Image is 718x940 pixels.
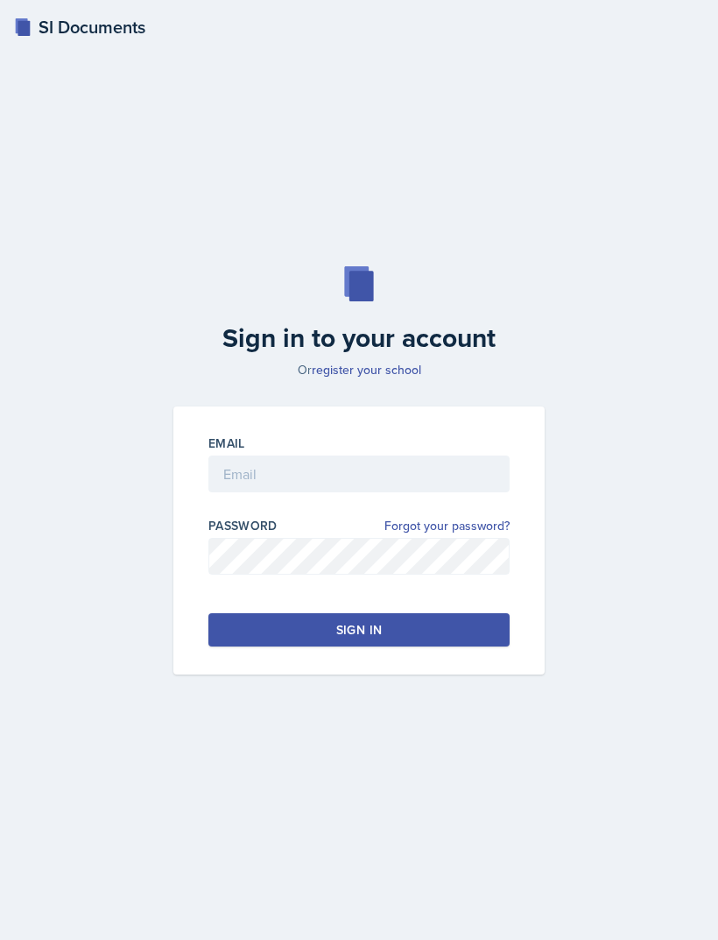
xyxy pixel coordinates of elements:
a: SI Documents [14,14,145,40]
a: Forgot your password? [384,517,510,535]
h2: Sign in to your account [163,322,555,354]
label: Email [208,435,245,452]
p: Or [163,361,555,378]
button: Sign in [208,613,510,647]
label: Password [208,517,278,534]
a: register your school [312,361,421,378]
input: Email [208,456,510,492]
div: Sign in [336,621,382,639]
